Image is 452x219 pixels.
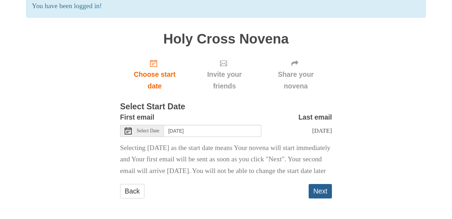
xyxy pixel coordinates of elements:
[120,184,144,198] a: Back
[120,142,332,177] p: Selecting [DATE] as the start date means Your novena will start immediately and Your first email ...
[267,69,325,92] span: Share your novena
[120,111,154,123] label: First email
[260,53,332,96] div: Click "Next" to confirm your start date first.
[120,53,189,96] a: Choose start date
[137,128,159,133] span: Select Date
[196,69,252,92] span: Invite your friends
[189,53,260,96] div: Click "Next" to confirm your start date first.
[312,127,332,134] span: [DATE]
[164,125,261,137] input: Use the arrow keys to pick a date
[298,111,332,123] label: Last email
[120,31,332,47] h1: Holy Cross Novena
[309,184,332,198] button: Next
[120,102,332,111] h3: Select Start Date
[127,69,182,92] span: Choose start date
